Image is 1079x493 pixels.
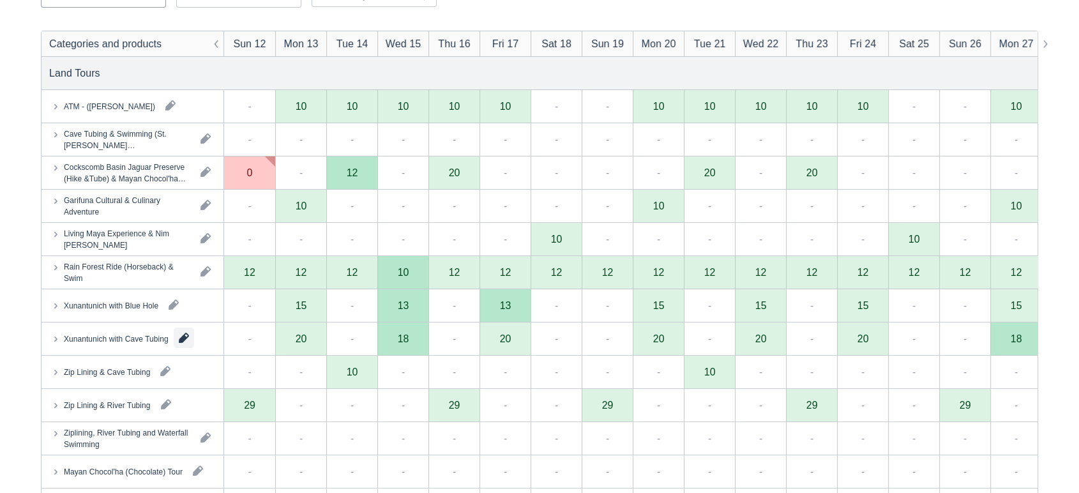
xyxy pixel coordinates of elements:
[336,36,368,51] div: Tue 14
[810,132,813,147] div: -
[796,36,827,51] div: Thu 23
[909,267,920,277] div: 12
[386,36,421,51] div: Wed 15
[606,231,609,247] div: -
[504,165,507,180] div: -
[759,397,762,413] div: -
[810,231,813,247] div: -
[912,298,916,313] div: -
[708,331,711,346] div: -
[963,364,967,379] div: -
[555,132,558,147] div: -
[284,36,319,51] div: Mon 13
[653,267,665,277] div: 12
[1011,333,1022,344] div: 18
[909,234,920,244] div: 10
[248,331,251,346] div: -
[49,36,162,51] div: Categories and products
[449,167,460,178] div: 20
[351,430,354,446] div: -
[296,267,307,277] div: 12
[963,198,967,213] div: -
[759,430,762,446] div: -
[1015,364,1018,379] div: -
[247,167,253,178] div: 0
[591,36,624,51] div: Sun 19
[949,36,981,51] div: Sun 26
[453,430,456,446] div: -
[64,161,190,184] div: Cockscomb Basin Jaguar Preserve (Hike &Tube) & Mayan Chocol'ha (Chocolate) Tour
[398,333,409,344] div: 18
[606,165,609,180] div: -
[296,101,307,111] div: 10
[810,464,813,479] div: -
[296,300,307,310] div: 15
[351,198,354,213] div: -
[806,101,818,111] div: 10
[402,231,405,247] div: -
[963,331,967,346] div: -
[500,267,511,277] div: 12
[453,298,456,313] div: -
[248,132,251,147] div: -
[963,165,967,180] div: -
[1015,132,1018,147] div: -
[708,231,711,247] div: -
[555,397,558,413] div: -
[504,364,507,379] div: -
[708,397,711,413] div: -
[64,227,190,250] div: Living Maya Experience & Nim [PERSON_NAME]
[657,430,660,446] div: -
[606,430,609,446] div: -
[755,101,767,111] div: 10
[861,397,864,413] div: -
[248,364,251,379] div: -
[449,101,460,111] div: 10
[810,430,813,446] div: -
[351,464,354,479] div: -
[1015,397,1018,413] div: -
[704,267,716,277] div: 12
[248,430,251,446] div: -
[657,397,660,413] div: -
[1015,165,1018,180] div: -
[248,298,251,313] div: -
[963,464,967,479] div: -
[347,367,358,377] div: 10
[963,231,967,247] div: -
[912,98,916,114] div: -
[708,430,711,446] div: -
[438,36,470,51] div: Thu 16
[850,36,876,51] div: Fri 24
[963,430,967,446] div: -
[912,165,916,180] div: -
[1011,101,1022,111] div: 10
[743,36,778,51] div: Wed 22
[504,464,507,479] div: -
[347,167,358,178] div: 12
[64,300,158,311] div: Xunantunich with Blue Hole
[857,300,869,310] div: 15
[233,36,266,51] div: Sun 12
[708,198,711,213] div: -
[492,36,518,51] div: Fri 17
[402,364,405,379] div: -
[759,464,762,479] div: -
[657,132,660,147] div: -
[244,400,255,410] div: 29
[810,331,813,346] div: -
[606,198,609,213] div: -
[398,267,409,277] div: 10
[299,165,303,180] div: -
[963,132,967,147] div: -
[351,231,354,247] div: -
[606,98,609,114] div: -
[657,364,660,379] div: -
[500,101,511,111] div: 10
[555,298,558,313] div: -
[708,298,711,313] div: -
[555,364,558,379] div: -
[402,430,405,446] div: -
[759,165,762,180] div: -
[555,464,558,479] div: -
